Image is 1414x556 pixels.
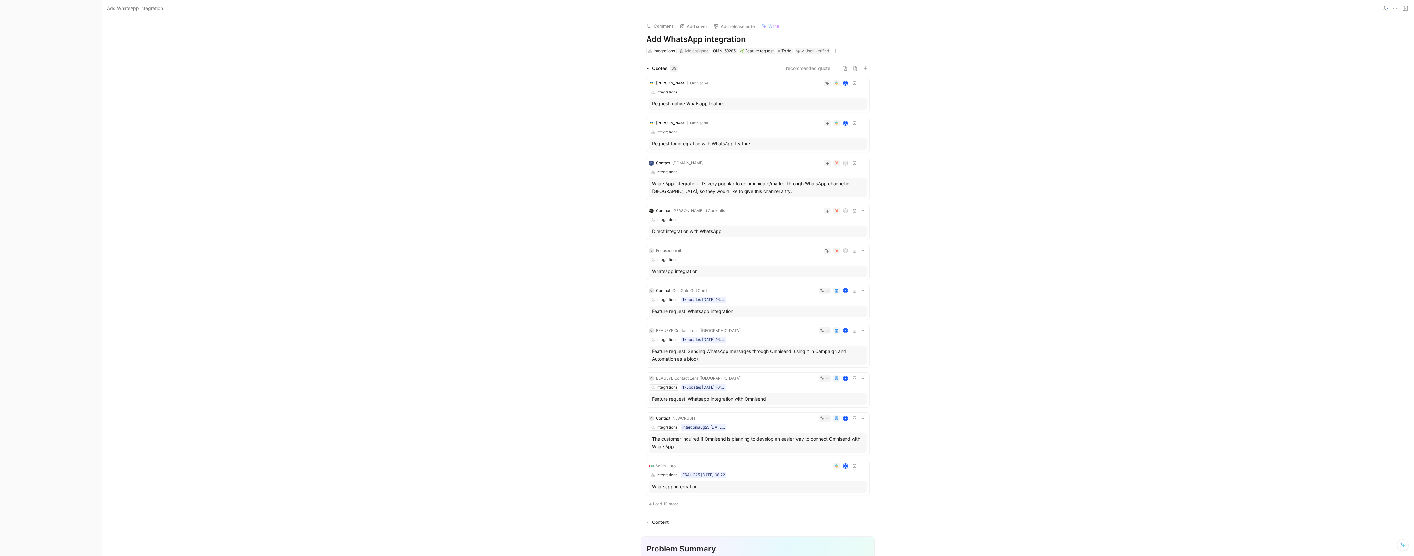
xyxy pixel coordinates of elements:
img: logo [649,463,654,469]
div: Direct integration with WhatsApp [652,228,864,235]
div: Content [652,518,669,526]
div: Integrations [656,257,677,263]
div: 🌱Feature request [739,48,775,54]
div: Request: native Whatsapp feature [652,100,864,108]
span: Contact [656,288,670,293]
div: K [844,289,848,293]
img: logo [649,81,654,86]
div: C [649,288,654,293]
span: · NEWCRUSH [670,416,695,421]
div: Request for integration with WhatsApp feature [652,140,864,148]
div: BEAUEYE Contact Lens ([GEOGRAPHIC_DATA]) [656,375,742,382]
div: C [649,328,654,333]
div: J [649,248,654,253]
div: Feature request: Whatsapp integration [652,307,864,315]
button: Load 10 more [646,500,681,508]
span: Load 10 more [653,502,678,507]
span: [PERSON_NAME] [656,81,688,85]
div: A [844,209,848,213]
img: logo [649,121,654,126]
div: K [844,329,848,333]
div: Integrations [656,384,677,391]
div: 1kupdates [DATE] 16:40 [682,384,725,391]
div: g [844,161,848,165]
div: A [844,249,848,253]
button: Add release note [711,22,758,31]
div: Integrations [656,217,677,223]
div: Integrations [656,129,677,135]
button: Comment [644,22,676,31]
span: To do [781,48,791,54]
div: intercomaug25 [DATE] 10:40 [682,424,725,431]
div: Integrations [654,48,675,54]
div: K [844,81,848,85]
div: Feature request [740,48,774,54]
div: C [649,376,654,381]
span: [PERSON_NAME] [656,121,688,125]
div: 1kupdates [DATE] 16:40 [682,337,725,343]
div: Feature request: Whatsapp integration with Omnisend [652,395,864,403]
div: Content [644,518,671,526]
div: Integrations [656,472,677,478]
img: logo [649,161,654,166]
div: C [649,416,654,421]
div: OMN-59285 [713,48,736,54]
span: · Omnisend [688,121,708,125]
img: logo [649,208,654,213]
div: Focusedemail [656,248,681,254]
div: Integrations [656,89,677,95]
button: Add cover [677,22,710,31]
div: Integrations [656,337,677,343]
button: 1 recommended quote [783,64,830,72]
span: Contact [656,416,670,421]
span: Contact [656,208,670,213]
span: Add WhatsApp integration [107,5,163,12]
div: 1kupdates [DATE] 16:40 [682,297,725,303]
div: Problem Summary [647,543,869,555]
span: · [DOMAIN_NAME] [670,161,704,165]
h1: Add WhatsApp integration [646,34,869,44]
div: K [844,464,848,468]
div: Feature request: Sending WhatsApp messages through Omnisend, using it in Campaign and Automation ... [652,347,864,363]
img: 🌱 [740,49,744,53]
div: WhatsApp integration. It’s very popular to communicate/market through WhatsApp channel in [GEOGRA... [652,180,864,195]
div: 39 [670,65,678,72]
div: User-verified [805,48,829,54]
div: To do [777,48,793,54]
div: Whatsapp integration [652,268,864,275]
span: · CoinGate Gift Cards [670,288,708,293]
span: Add assignee [684,48,708,53]
span: · [PERSON_NAME]'d Cocktails [670,208,725,213]
div: K [844,121,848,125]
div: K [844,376,848,381]
div: Quotes [652,64,678,72]
div: The customer inquired if Omnisend is planning to develop an easier way to connect Omnisend with W... [652,435,864,451]
div: Integrations [656,424,677,431]
div: Whatsapp integration [652,483,864,491]
span: · Omnisend [688,81,708,85]
div: Volim Ljuto [656,463,676,469]
span: Write [768,23,779,29]
div: K [844,416,848,421]
div: Quotes39 [644,64,680,72]
div: Integrations [656,297,677,303]
div: FRAUG25 [DATE] 08:22 [682,472,725,478]
button: Write [758,22,782,31]
span: Contact [656,161,670,165]
div: BEAUEYE Contact Lens ([GEOGRAPHIC_DATA]) [656,327,742,334]
div: Integrations [656,169,677,175]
